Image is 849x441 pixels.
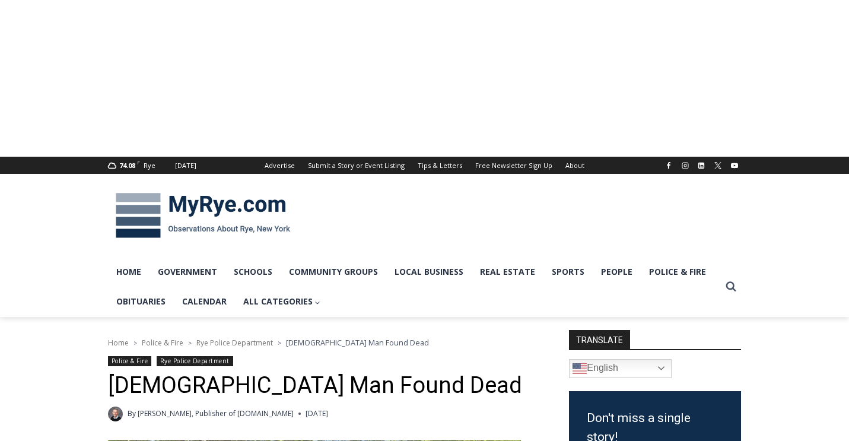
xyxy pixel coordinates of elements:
a: Police & Fire [108,356,152,366]
a: Government [150,257,225,287]
img: en [573,361,587,376]
span: > [278,339,281,347]
a: Submit a Story or Event Listing [301,157,411,174]
a: All Categories [235,287,329,316]
a: Facebook [662,158,676,173]
span: > [188,339,192,347]
div: [DATE] [175,160,196,171]
a: [PERSON_NAME], Publisher of [DOMAIN_NAME] [138,408,294,418]
a: X [711,158,725,173]
span: All Categories [243,295,321,308]
span: > [133,339,137,347]
a: Home [108,338,129,348]
a: Rye Police Department [196,338,273,348]
a: Police & Fire [142,338,183,348]
strong: TRANSLATE [569,330,630,349]
a: English [569,359,672,378]
div: Rye [144,160,155,171]
a: Police & Fire [641,257,714,287]
span: [DEMOGRAPHIC_DATA] Man Found Dead [286,337,429,348]
a: Real Estate [472,257,543,287]
a: Schools [225,257,281,287]
nav: Secondary Navigation [258,157,591,174]
span: By [128,408,136,419]
img: MyRye.com [108,185,298,246]
a: Calendar [174,287,235,316]
span: 74.08 [119,161,135,170]
a: Tips & Letters [411,157,469,174]
a: Rye Police Department [157,356,233,366]
a: Community Groups [281,257,386,287]
span: F [137,159,140,166]
a: Instagram [678,158,692,173]
button: View Search Form [720,276,742,297]
a: Linkedin [694,158,708,173]
a: People [593,257,641,287]
a: Author image [108,407,123,421]
a: Sports [543,257,593,287]
a: YouTube [727,158,742,173]
a: Local Business [386,257,472,287]
a: Advertise [258,157,301,174]
a: Home [108,257,150,287]
nav: Primary Navigation [108,257,720,317]
nav: Breadcrumbs [108,337,538,348]
time: [DATE] [306,408,328,419]
a: About [559,157,591,174]
a: Obituaries [108,287,174,316]
a: Free Newsletter Sign Up [469,157,559,174]
h1: [DEMOGRAPHIC_DATA] Man Found Dead [108,372,538,399]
